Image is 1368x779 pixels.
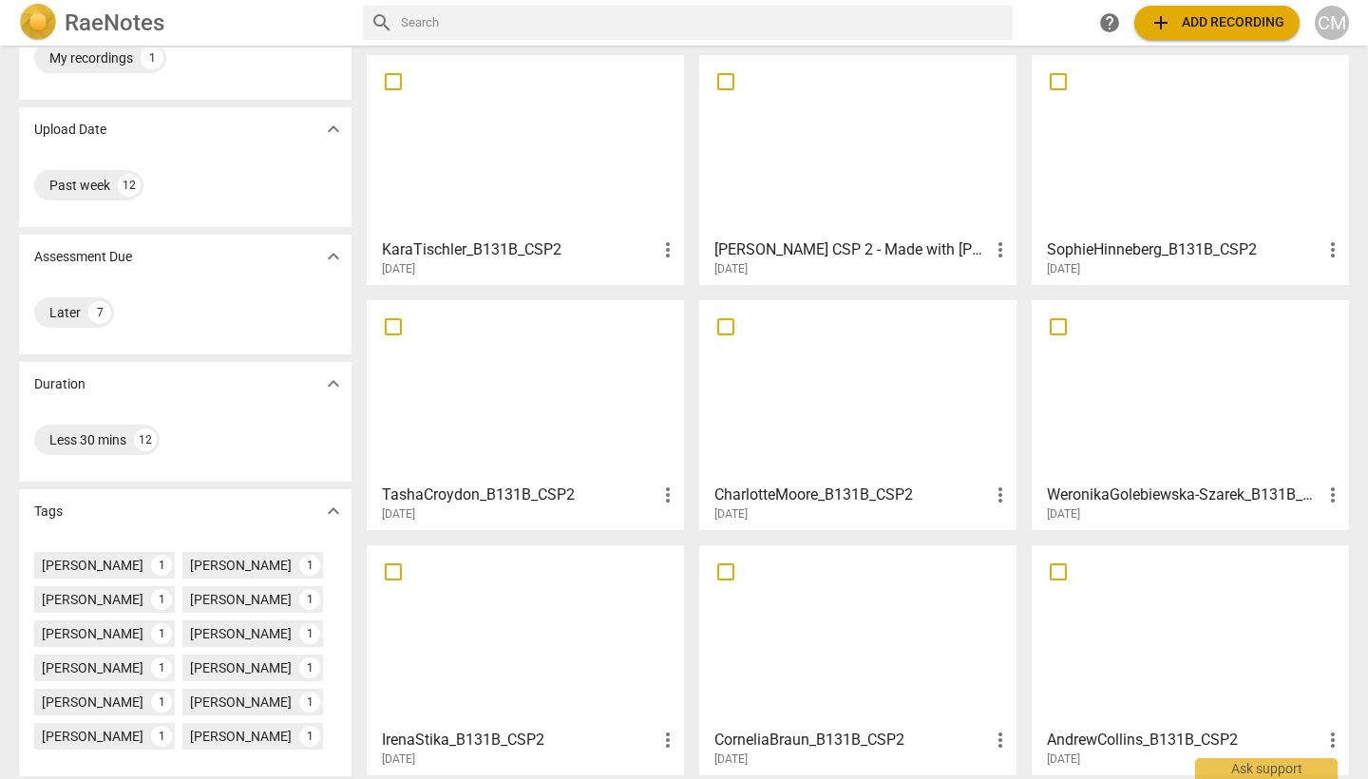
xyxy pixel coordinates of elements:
[714,506,748,522] span: [DATE]
[42,658,143,677] div: [PERSON_NAME]
[118,174,141,197] div: 12
[1047,261,1080,277] span: [DATE]
[34,247,132,267] p: Assessment Due
[714,261,748,277] span: [DATE]
[319,497,348,525] button: Show more
[42,693,143,712] div: [PERSON_NAME]
[190,556,292,575] div: [PERSON_NAME]
[656,484,679,506] span: more_vert
[322,372,345,395] span: expand_more
[49,176,110,195] div: Past week
[656,729,679,751] span: more_vert
[989,484,1012,506] span: more_vert
[65,9,164,36] h2: RaeNotes
[42,727,143,746] div: [PERSON_NAME]
[190,624,292,643] div: [PERSON_NAME]
[151,726,172,747] div: 1
[322,118,345,141] span: expand_more
[382,484,656,506] h3: TashaCroydon_B131B_CSP2
[401,8,1005,38] input: Search
[1047,484,1321,506] h3: WeronikaGolebiewska-Szarek_B131B_CSP2
[42,624,143,643] div: [PERSON_NAME]
[656,238,679,261] span: more_vert
[1038,307,1342,522] a: WeronikaGolebiewska-Szarek_B131B_CSP2[DATE]
[88,301,111,324] div: 7
[989,729,1012,751] span: more_vert
[1047,506,1080,522] span: [DATE]
[299,657,320,678] div: 1
[714,484,989,506] h3: CharlotteMoore_B131B_CSP2
[714,751,748,768] span: [DATE]
[1047,751,1080,768] span: [DATE]
[299,555,320,576] div: 1
[34,502,63,522] p: Tags
[299,589,320,610] div: 1
[714,729,989,751] h3: CorneliaBraun_B131B_CSP2
[1047,729,1321,751] h3: AndrewCollins_B131B_CSP2
[373,552,677,767] a: IrenaStika_B131B_CSP2[DATE]
[1315,6,1349,40] button: CM
[1321,238,1344,261] span: more_vert
[42,556,143,575] div: [PERSON_NAME]
[706,307,1010,522] a: CharlotteMoore_B131B_CSP2[DATE]
[989,238,1012,261] span: more_vert
[34,374,85,394] p: Duration
[382,238,656,261] h3: KaraTischler_B131B_CSP2
[151,692,172,712] div: 1
[1134,6,1300,40] button: Upload
[299,692,320,712] div: 1
[42,590,143,609] div: [PERSON_NAME]
[706,62,1010,276] a: [PERSON_NAME] CSP 2 - Made with [PERSON_NAME][DATE]
[49,48,133,67] div: My recordings
[382,506,415,522] span: [DATE]
[34,120,106,140] p: Upload Date
[322,245,345,268] span: expand_more
[151,589,172,610] div: 1
[373,62,677,276] a: KaraTischler_B131B_CSP2[DATE]
[706,552,1010,767] a: CorneliaBraun_B131B_CSP2[DATE]
[1195,758,1338,779] div: Ask support
[151,657,172,678] div: 1
[190,693,292,712] div: [PERSON_NAME]
[134,428,157,451] div: 12
[1098,11,1121,34] span: help
[19,4,57,42] img: Logo
[49,303,81,322] div: Later
[299,623,320,644] div: 1
[190,727,292,746] div: [PERSON_NAME]
[1321,484,1344,506] span: more_vert
[319,370,348,398] button: Show more
[1038,62,1342,276] a: SophieHinneberg_B131B_CSP2[DATE]
[1038,552,1342,767] a: AndrewCollins_B131B_CSP2[DATE]
[319,115,348,143] button: Show more
[299,726,320,747] div: 1
[370,11,393,34] span: search
[382,751,415,768] span: [DATE]
[1321,729,1344,751] span: more_vert
[1149,11,1284,34] span: Add recording
[714,238,989,261] h3: Jen Davis CSP 2 - Made with Clipchamp
[141,47,163,69] div: 1
[382,261,415,277] span: [DATE]
[1047,238,1321,261] h3: SophieHinneberg_B131B_CSP2
[190,590,292,609] div: [PERSON_NAME]
[373,307,677,522] a: TashaCroydon_B131B_CSP2[DATE]
[382,729,656,751] h3: IrenaStika_B131B_CSP2
[319,242,348,271] button: Show more
[151,555,172,576] div: 1
[151,623,172,644] div: 1
[322,500,345,522] span: expand_more
[19,4,348,42] a: LogoRaeNotes
[49,430,126,449] div: Less 30 mins
[1092,6,1127,40] a: Help
[190,658,292,677] div: [PERSON_NAME]
[1149,11,1172,34] span: add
